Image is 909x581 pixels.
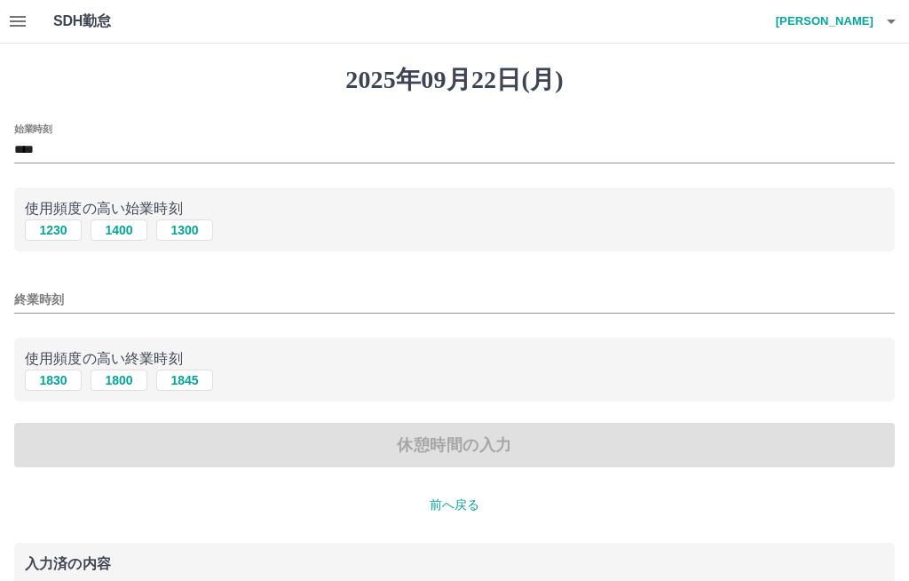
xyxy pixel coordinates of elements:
[25,219,82,241] button: 1230
[156,219,213,241] button: 1300
[156,370,213,391] button: 1845
[91,370,147,391] button: 1800
[25,198,884,219] p: 使用頻度の高い始業時刻
[14,496,895,514] p: 前へ戻る
[14,122,51,135] label: 始業時刻
[91,219,147,241] button: 1400
[25,557,884,571] p: 入力済の内容
[14,65,895,95] h1: 2025年09月22日(月)
[25,370,82,391] button: 1830
[25,348,884,370] p: 使用頻度の高い終業時刻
